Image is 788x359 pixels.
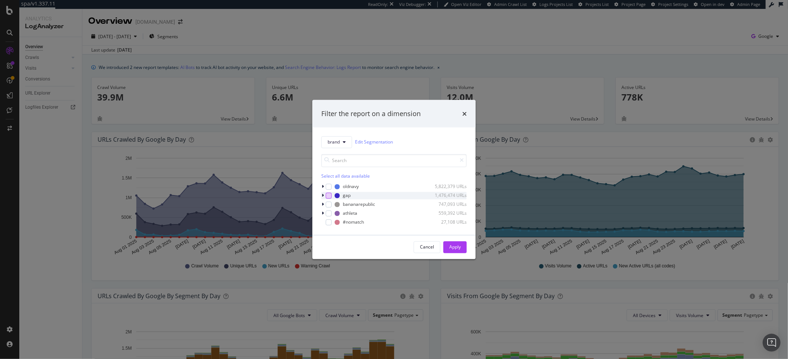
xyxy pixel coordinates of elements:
[321,109,421,119] div: Filter the report on a dimension
[763,334,781,352] div: Open Intercom Messenger
[430,184,467,190] div: 5,822,379 URLs
[343,192,351,199] div: gap
[321,136,352,148] button: brand
[462,109,467,119] div: times
[430,201,467,208] div: 747,093 URLs
[430,192,467,199] div: 1,476,474 URLs
[343,219,364,225] div: #nomatch
[430,210,467,217] div: 559,392 URLs
[343,210,357,217] div: athleta
[312,100,476,259] div: modal
[328,139,340,145] span: brand
[443,241,467,253] button: Apply
[414,241,440,253] button: Cancel
[355,138,393,146] a: Edit Segmentation
[449,244,461,250] div: Apply
[321,173,467,179] div: Select all data available
[343,201,375,208] div: bananarepublic
[343,184,359,190] div: oldnavy
[321,154,467,167] input: Search
[420,244,434,250] div: Cancel
[430,219,467,225] div: 27,108 URLs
